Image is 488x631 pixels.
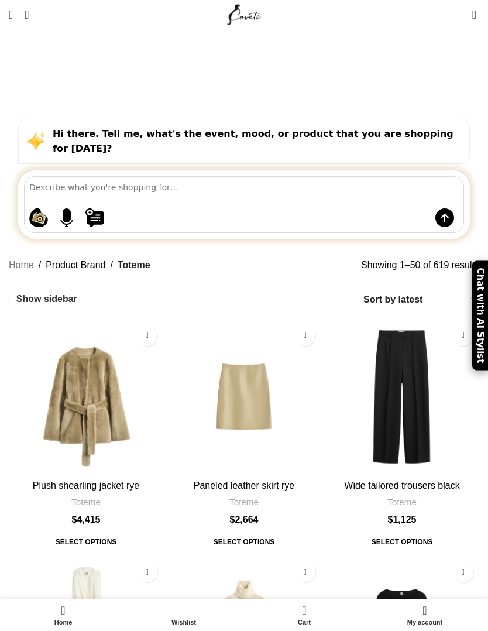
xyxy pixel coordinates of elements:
[123,602,244,628] a: Wishlist
[244,602,365,628] div: My cart
[466,3,482,26] a: 0
[344,481,459,491] a: Wide tailored trousers black
[47,531,125,553] span: Select options
[33,481,139,491] a: Plush shearling jacket rye
[205,531,283,553] span: Select options
[216,69,272,80] a: Categories
[362,291,479,308] select: Shop order
[72,515,77,524] span: $
[9,320,163,474] a: Plush shearling jacket rye
[9,258,34,273] a: Home
[370,619,479,626] span: My account
[9,258,150,273] nav: Breadcrumb
[123,602,244,628] div: My wishlist
[388,515,417,524] bdi: 1,125
[230,515,235,524] span: $
[209,38,279,63] h1: Toteme
[3,602,123,628] a: Home
[473,6,482,15] span: 0
[325,320,479,474] a: Wide tailored trousers black
[229,496,259,508] a: Toteme
[361,258,479,273] p: Showing 1–50 of 619 results
[129,619,238,626] span: Wishlist
[71,496,101,508] a: Toteme
[3,3,19,26] a: Open mobile menu
[167,320,321,474] a: Paneled leather skirt rye
[230,515,259,524] bdi: 2,664
[47,531,125,553] a: Select options for “Plush shearling jacket rye”
[387,496,417,508] a: Toteme
[9,294,77,305] a: Show sidebar
[46,258,105,273] span: Product Brand
[9,619,118,626] span: Home
[388,515,393,524] span: $
[194,481,295,491] a: Paneled leather skirt rye
[205,531,283,553] a: Select options for “Paneled leather skirt rye”
[363,531,441,553] span: Select options
[365,602,485,628] a: My account
[455,3,466,26] div: My Wishlist
[363,531,441,553] a: Select options for “Wide tailored trousers black”
[118,258,150,273] span: Toteme
[250,619,359,626] span: Cart
[225,9,264,19] a: Site logo
[19,3,35,26] a: Search
[72,515,101,524] bdi: 4,415
[244,602,365,628] a: 0 Cart
[303,602,312,611] span: 0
